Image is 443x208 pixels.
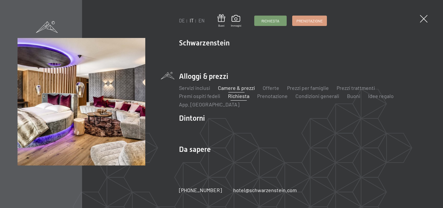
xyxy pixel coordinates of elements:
[198,18,205,23] a: EN
[218,24,225,28] span: Buoni
[295,93,339,99] a: Condizioni generali
[255,16,286,26] a: Richiesta
[179,85,210,91] a: Servizi inclusi
[218,85,255,91] a: Camere & prezzi
[287,85,329,91] a: Prezzi per famiglie
[368,93,394,99] a: Idee regalo
[228,93,249,99] a: Richiesta
[261,18,279,24] span: Richiesta
[233,187,297,194] a: hotel@schwarzenstein.com
[231,15,241,27] a: Immagini
[218,14,225,28] a: Buoni
[231,24,241,28] span: Immagini
[263,85,279,91] a: Offerte
[296,18,323,24] span: Prenotazione
[179,101,239,107] a: App. [GEOGRAPHIC_DATA]
[179,187,222,193] span: [PHONE_NUMBER]
[179,187,222,194] a: [PHONE_NUMBER]
[337,85,375,91] a: Prezzi trattmenti
[190,18,194,23] a: IT
[293,16,327,26] a: Prenotazione
[347,93,360,99] a: Buoni
[179,18,185,23] a: DE
[257,93,288,99] a: Prenotazione
[179,93,220,99] a: Premi ospiti fedeli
